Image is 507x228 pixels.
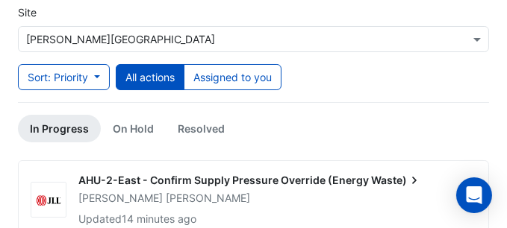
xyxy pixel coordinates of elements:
span: [PERSON_NAME] [166,191,250,206]
label: Site [18,4,37,20]
button: Sort: Priority [18,64,110,90]
img: JLL UK [31,193,66,208]
span: AHU-2-East - Confirm Supply Pressure Override (Energy [78,174,369,186]
button: Assigned to you [184,64,282,90]
div: Open Intercom Messenger [456,177,492,213]
span: Fri 05-Sep-2025 11:26 BST [122,212,196,225]
span: Sort: Priority [28,71,88,83]
span: Waste) [371,173,422,188]
span: [PERSON_NAME] [78,191,163,204]
a: On Hold [101,115,166,142]
button: All actions [116,64,184,90]
a: In Progress [18,115,101,142]
a: Resolved [166,115,237,142]
div: Updated [78,212,196,227]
